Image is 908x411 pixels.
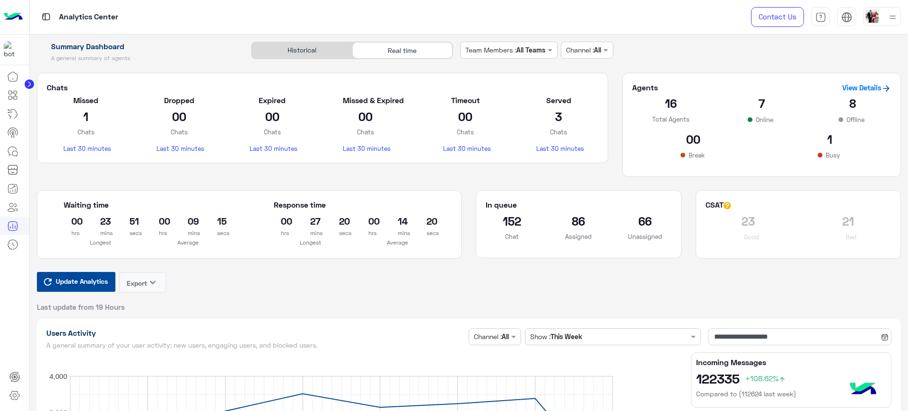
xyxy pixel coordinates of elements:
[151,238,225,247] p: Average
[619,213,672,228] h2: 66
[63,109,108,124] h2: 1
[632,83,658,92] h5: Agents
[252,42,352,59] div: Historical
[37,42,241,51] h1: Summary Dashboard
[814,96,891,111] h2: 8
[619,232,672,241] p: Unassigned
[696,358,886,367] h5: Incoming Messages
[71,213,72,228] h2: 00
[100,228,101,238] p: mins
[147,277,158,288] i: keyboard_arrow_down
[632,96,709,111] h2: 16
[37,272,115,292] button: Update Analytics
[824,150,842,160] p: Busy
[157,109,201,124] h2: 00
[310,213,311,228] h2: 27
[486,200,517,210] h5: In queue
[536,96,581,105] h5: Served
[49,372,67,380] text: 4,000
[274,238,347,247] p: Longest
[811,7,830,27] a: tab
[742,232,761,242] p: Good
[696,371,886,386] h2: 122335
[486,232,538,241] p: Chat
[536,144,581,153] p: Last 30 minutes
[64,238,137,247] p: Longest
[310,228,311,238] p: mins
[59,11,118,24] p: Analytics Center
[157,127,201,137] p: Chats
[100,213,101,228] h2: 23
[815,12,826,23] img: tab
[343,127,388,137] p: Chats
[343,96,388,105] h5: Missed & Expired
[745,374,786,383] span: +108.62%
[339,228,340,238] p: secs
[687,150,707,160] p: Break
[368,213,369,228] h2: 00
[552,213,605,228] h2: 86
[339,213,340,228] h2: 20
[865,9,879,23] img: userImage
[250,127,295,137] p: Chats
[47,83,598,92] h5: Chats
[443,144,488,153] p: Last 30 minutes
[4,41,21,58] img: 1403182699927242
[632,114,709,124] p: Total Agents
[46,341,465,349] h5: A general summary of your user activity: new users, engaging users, and blocked users.
[632,131,755,147] h2: 00
[443,109,488,124] h2: 00
[53,275,110,288] span: Update Analytics
[706,213,791,228] h2: 23
[63,96,108,105] h5: Missed
[119,272,166,293] button: Exportkeyboard_arrow_down
[250,144,295,153] p: Last 30 minutes
[63,127,108,137] p: Chats
[842,83,891,92] a: View Details
[250,96,295,105] h5: Expired
[46,328,465,338] h1: Users Activity
[361,238,435,247] p: Average
[343,144,388,153] p: Last 30 minutes
[844,232,858,242] p: Bad
[157,96,201,105] h5: Dropped
[71,228,72,238] p: hrs
[37,302,125,312] span: Last update from 19 Hours
[63,144,108,153] p: Last 30 minutes
[217,213,218,228] h2: 15
[751,7,804,27] a: Contact Us
[368,228,369,238] p: hrs
[443,96,488,105] h5: Timeout
[443,127,488,137] p: Chats
[250,109,295,124] h2: 00
[40,11,52,23] img: tab
[37,54,241,62] h5: A general summary of agents
[352,42,453,59] div: Real time
[64,200,224,210] h5: Waiting time
[552,232,605,241] p: Assigned
[768,131,891,147] h2: 1
[343,109,388,124] h2: 00
[887,11,899,23] img: profile
[217,228,218,238] p: secs
[486,213,538,228] h2: 152
[157,144,201,153] p: Last 30 minutes
[754,115,775,124] p: Online
[841,12,852,23] img: tab
[536,127,581,137] p: Chats
[845,115,866,124] p: Offline
[4,7,23,27] img: Logo
[805,213,891,228] h2: 21
[274,200,326,210] h5: Response time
